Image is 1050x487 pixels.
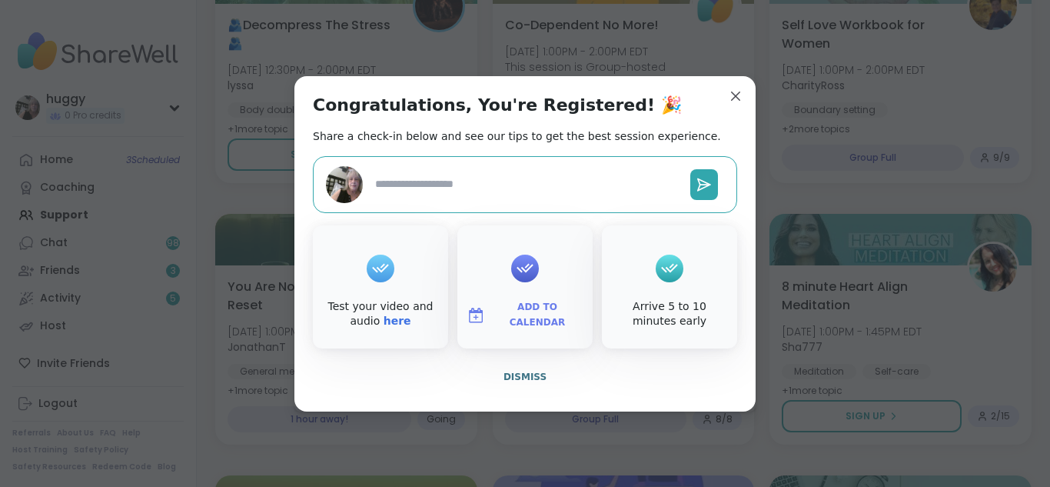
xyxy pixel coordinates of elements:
img: huggy [326,166,363,203]
h2: Share a check-in below and see our tips to get the best session experience. [313,128,721,144]
button: Dismiss [313,361,737,393]
button: Add to Calendar [460,299,590,332]
img: ShareWell Logomark [467,306,485,325]
h1: Congratulations, You're Registered! 🎉 [313,95,682,116]
div: Test your video and audio [316,299,445,329]
span: Add to Calendar [491,300,583,330]
span: Dismiss [503,372,547,382]
a: here [384,315,411,327]
div: Arrive 5 to 10 minutes early [605,299,734,329]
